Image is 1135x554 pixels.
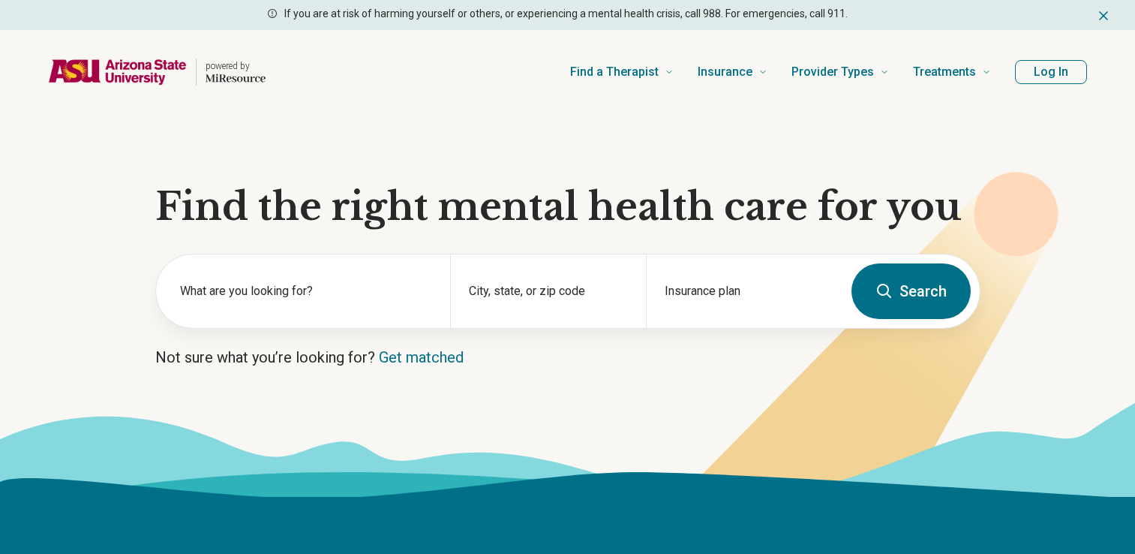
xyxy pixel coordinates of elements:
p: Not sure what you’re looking for? [155,347,980,368]
h1: Find the right mental health care for you [155,185,980,230]
label: What are you looking for? [180,282,432,300]
p: If you are at risk of harming yourself or others, or experiencing a mental health crisis, call 98... [284,6,848,22]
a: Treatments [913,42,991,102]
a: Provider Types [791,42,889,102]
a: Find a Therapist [570,42,674,102]
a: Get matched [379,348,464,366]
p: powered by [206,60,266,72]
button: Search [851,263,971,319]
span: Insurance [698,62,752,83]
a: Insurance [698,42,767,102]
span: Provider Types [791,62,874,83]
span: Treatments [913,62,976,83]
button: Dismiss [1096,6,1111,24]
button: Log In [1015,60,1087,84]
span: Find a Therapist [570,62,659,83]
a: Home page [48,48,266,96]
